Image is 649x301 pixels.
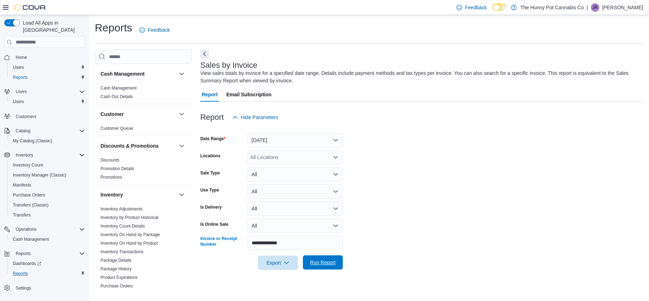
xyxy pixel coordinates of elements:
button: All [247,219,343,233]
h3: Report [200,113,224,122]
span: Transfers (Classic) [13,202,48,208]
span: Settings [16,285,31,291]
span: Load All Apps in [GEOGRAPHIC_DATA] [20,19,85,34]
a: Promotion Details [101,166,134,171]
button: Catalog [1,126,88,136]
span: Inventory Count [10,161,85,169]
p: The Hunny Pot Cannabis Co [520,3,584,12]
button: All [247,184,343,199]
h1: Reports [95,21,132,35]
a: Transfers [10,211,34,219]
p: | [587,3,588,12]
a: Cash Management [10,235,52,244]
span: Export [262,256,294,270]
button: Customer [101,111,176,118]
span: My Catalog (Classic) [10,137,85,145]
h3: Inventory [101,191,123,198]
span: Inventory [13,151,85,159]
a: Inventory Count [10,161,46,169]
span: Inventory On Hand by Product [101,240,158,246]
span: Operations [16,226,37,232]
span: Users [13,99,24,104]
button: Open list of options [333,154,339,160]
button: Users [13,87,30,96]
span: Feedback [148,26,170,34]
a: Inventory Adjustments [101,206,143,211]
button: Users [7,97,88,107]
button: Reports [7,72,88,82]
button: All [247,201,343,216]
span: Run Report [310,259,336,266]
button: Settings [1,283,88,293]
h3: Sales by Invoice [200,61,257,70]
span: Cash Management [13,236,49,242]
span: Catalog [13,127,85,135]
span: Inventory Count Details [101,223,145,229]
span: Purchase Orders [101,283,133,289]
span: Reports [13,271,28,276]
span: Users [13,87,85,96]
span: Settings [13,284,85,292]
button: Reports [7,269,88,279]
button: Inventory Count [7,160,88,170]
label: Sale Type [200,170,220,176]
a: Inventory by Product Historical [101,215,159,220]
label: Locations [200,153,221,159]
button: Discounts & Promotions [101,142,176,149]
span: Home [16,55,27,60]
button: Manifests [7,180,88,190]
a: Inventory Transactions [101,249,144,254]
span: Product Expirations [101,275,138,280]
button: Cash Management [177,70,186,78]
a: Dashboards [7,259,88,269]
input: Dark Mode [493,4,508,11]
span: Customer Queue [101,126,133,131]
span: Customers [16,114,36,119]
a: Cash Out Details [101,94,133,99]
button: Purchase Orders [7,190,88,200]
span: My Catalog (Classic) [13,138,52,144]
h3: Discounts & Promotions [101,142,159,149]
h3: Cash Management [101,70,145,77]
span: Transfers [10,211,85,219]
span: Catalog [16,128,30,134]
a: Users [10,63,27,72]
span: JR [593,3,598,12]
a: Package Details [101,258,132,263]
a: Feedback [137,23,172,37]
span: Manifests [13,182,31,188]
span: Reports [10,73,85,82]
a: Settings [13,284,34,292]
span: Promotions [101,174,122,180]
span: Reports [10,269,85,278]
button: Run Report [303,255,343,270]
span: Purchase Orders [10,191,85,199]
button: Inventory [13,151,36,159]
span: Cash Management [10,235,85,244]
span: Inventory Manager (Classic) [10,171,85,179]
span: Users [10,63,85,72]
button: Customers [1,111,88,121]
h3: Customer [101,111,124,118]
div: Cash Management [95,84,192,104]
span: Inventory Adjustments [101,206,143,212]
span: Users [16,89,27,95]
span: Inventory On Hand by Package [101,232,160,238]
button: Operations [13,225,40,234]
span: Feedback [465,4,487,11]
label: Date Range [200,136,226,142]
span: Package History [101,266,132,272]
span: Reports [13,75,28,80]
a: Inventory Manager (Classic) [10,171,69,179]
button: Inventory [1,150,88,160]
span: Discounts [101,157,119,163]
label: Invoice or Receipt Number [200,236,244,247]
button: Transfers (Classic) [7,200,88,210]
button: Transfers [7,210,88,220]
a: Transfers (Classic) [10,201,51,209]
button: Catalog [13,127,33,135]
span: Reports [16,251,31,256]
button: Export [258,256,298,270]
